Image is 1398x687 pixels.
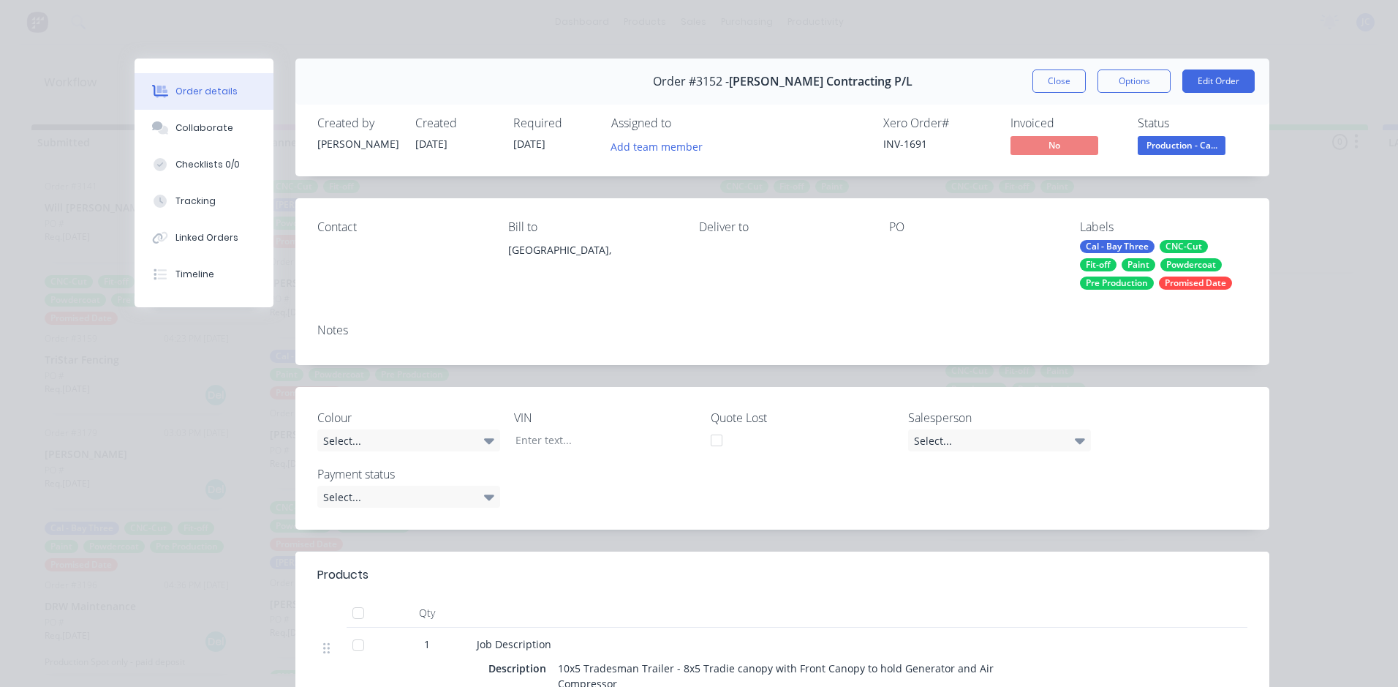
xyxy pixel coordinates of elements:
[415,137,447,151] span: [DATE]
[1080,220,1247,234] div: Labels
[1080,258,1116,271] div: Fit-off
[175,231,238,244] div: Linked Orders
[889,220,1057,234] div: PO
[317,136,398,151] div: [PERSON_NAME]
[135,73,273,110] button: Order details
[1097,70,1171,93] button: Options
[711,409,893,427] label: Quote Lost
[1138,136,1225,154] span: Production - Ca...
[317,409,500,427] label: Colour
[514,409,697,427] label: VIN
[513,116,594,130] div: Required
[317,465,500,483] label: Payment status
[1138,116,1247,130] div: Status
[699,220,866,234] div: Deliver to
[424,637,430,652] span: 1
[729,75,913,89] span: [PERSON_NAME] Contracting P/L
[135,219,273,256] button: Linked Orders
[1032,70,1086,93] button: Close
[508,240,676,287] div: [GEOGRAPHIC_DATA],
[477,637,551,651] span: Job Description
[1138,136,1225,158] button: Production - Ca...
[135,256,273,293] button: Timeline
[175,85,238,98] div: Order details
[883,116,993,130] div: Xero Order #
[1122,258,1155,271] div: Paint
[383,598,471,628] div: Qty
[908,409,1091,427] label: Salesperson
[513,137,545,151] span: [DATE]
[415,116,496,130] div: Created
[175,195,216,208] div: Tracking
[317,116,398,130] div: Created by
[317,486,500,508] div: Select...
[883,136,993,151] div: INV-1691
[135,110,273,146] button: Collaborate
[175,158,240,171] div: Checklists 0/0
[603,136,711,156] button: Add team member
[1010,136,1098,154] span: No
[488,658,552,679] div: Description
[1159,277,1232,290] div: Promised Date
[1080,240,1155,253] div: Cal - Bay Three
[317,429,500,451] div: Select...
[1182,70,1255,93] button: Edit Order
[908,429,1091,451] div: Select...
[1010,116,1120,130] div: Invoiced
[508,220,676,234] div: Bill to
[135,146,273,183] button: Checklists 0/0
[611,116,757,130] div: Assigned to
[317,220,485,234] div: Contact
[317,323,1247,337] div: Notes
[508,240,676,260] div: [GEOGRAPHIC_DATA],
[317,566,369,584] div: Products
[175,268,214,281] div: Timeline
[135,183,273,219] button: Tracking
[611,136,711,156] button: Add team member
[175,121,233,135] div: Collaborate
[1160,240,1208,253] div: CNC-Cut
[1080,277,1154,290] div: Pre Production
[653,75,729,89] span: Order #3152 -
[1160,258,1222,271] div: Powdercoat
